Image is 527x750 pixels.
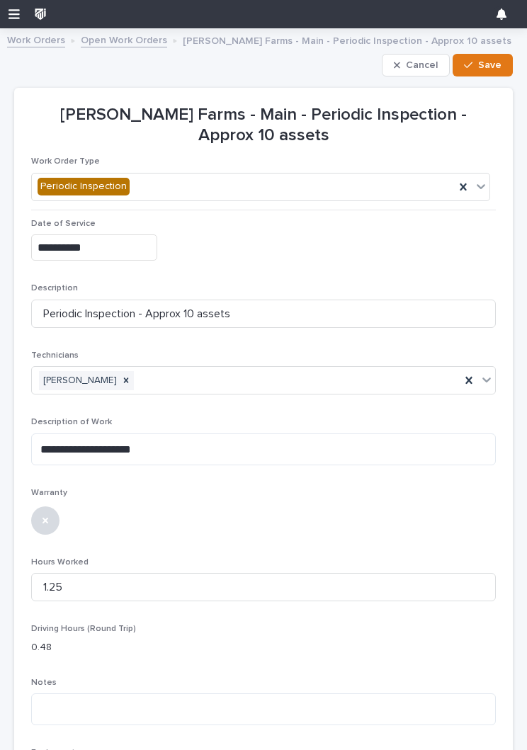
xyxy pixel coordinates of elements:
span: Driving Hours (Round Trip) [31,625,136,633]
p: [PERSON_NAME] Farms - Main - Periodic Inspection - Approx 10 assets [31,105,496,146]
span: Description [31,284,78,292]
span: Cancel [406,59,438,72]
button: Save [453,54,513,76]
button: Cancel [382,54,450,76]
img: wkUhmAIORKewsuZNaXNB [31,5,50,23]
span: Technicians [31,351,79,360]
span: Warranty [31,489,67,497]
span: Date of Service [31,220,96,228]
p: [PERSON_NAME] Farms - Main - Periodic Inspection - Approx 10 assets [183,32,511,47]
p: 0.48 [31,640,496,655]
span: Notes [31,678,57,687]
span: Work Order Type [31,157,100,166]
a: Work Orders [7,31,65,47]
span: Hours Worked [31,558,89,567]
span: Description of Work [31,418,112,426]
a: Open Work Orders [81,31,167,47]
div: [PERSON_NAME] [39,371,118,390]
span: Save [478,59,501,72]
div: Periodic Inspection [38,178,130,195]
